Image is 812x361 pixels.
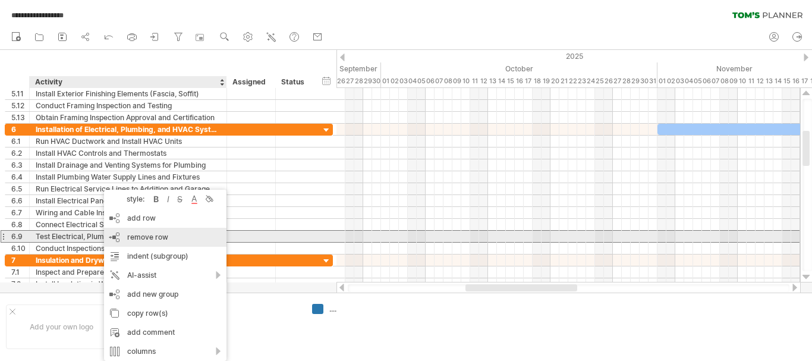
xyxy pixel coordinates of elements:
[417,75,426,87] div: Sunday, 5 October 2025
[354,75,363,87] div: Sunday, 28 September 2025
[198,319,298,329] div: ....
[329,304,394,314] div: ....
[36,136,221,147] div: Run HVAC Ductwork and Install HVAC Units
[408,75,417,87] div: Saturday, 4 October 2025
[595,75,604,87] div: Saturday, 25 October 2025
[613,75,622,87] div: Monday, 27 October 2025
[747,75,756,87] div: Tuesday, 11 November 2025
[782,75,791,87] div: Saturday, 15 November 2025
[452,75,461,87] div: Thursday, 9 October 2025
[470,75,479,87] div: Saturday, 11 October 2025
[36,183,221,194] div: Run Electrical Service Lines to Addition and Garage
[11,207,29,218] div: 6.7
[604,75,613,87] div: Sunday, 26 October 2025
[791,75,800,87] div: Sunday, 16 November 2025
[127,233,168,241] span: remove row
[198,304,298,314] div: ....
[104,209,226,228] div: add row
[506,75,515,87] div: Wednesday, 15 October 2025
[11,159,29,171] div: 6.3
[232,76,269,88] div: Assigned
[381,62,657,75] div: October 2025
[666,75,675,87] div: Sunday, 2 November 2025
[11,278,29,290] div: 7.2
[649,75,657,87] div: Friday, 31 October 2025
[586,75,595,87] div: Friday, 24 October 2025
[435,75,443,87] div: Tuesday, 7 October 2025
[11,171,29,183] div: 6.4
[36,100,221,111] div: Conduct Framing Inspection and Testing
[559,75,568,87] div: Tuesday, 21 October 2025
[11,88,29,99] div: 5.11
[426,75,435,87] div: Monday, 6 October 2025
[104,304,226,323] div: copy row(s)
[336,75,345,87] div: Friday, 26 September 2025
[11,183,29,194] div: 6.5
[104,323,226,342] div: add comment
[497,75,506,87] div: Tuesday, 14 October 2025
[461,75,470,87] div: Friday, 10 October 2025
[631,75,640,87] div: Wednesday, 29 October 2025
[729,75,738,87] div: Sunday, 9 November 2025
[443,75,452,87] div: Wednesday, 8 October 2025
[363,75,372,87] div: Monday, 29 September 2025
[764,75,773,87] div: Thursday, 13 November 2025
[515,75,524,87] div: Thursday, 16 October 2025
[390,75,399,87] div: Thursday, 2 October 2025
[36,207,221,218] div: Wiring and Cable Installation for Electrical Systems
[738,75,747,87] div: Monday, 10 November 2025
[533,75,542,87] div: Saturday, 18 October 2025
[281,76,307,88] div: Status
[104,342,226,361] div: columns
[640,75,649,87] div: Thursday, 30 October 2025
[550,75,559,87] div: Monday, 20 October 2025
[104,266,226,285] div: AI-assist
[524,75,533,87] div: Friday, 17 October 2025
[684,75,693,87] div: Tuesday, 4 November 2025
[11,112,29,123] div: 5.13
[479,75,488,87] div: Sunday, 12 October 2025
[381,75,390,87] div: Wednesday, 1 October 2025
[800,75,809,87] div: Monday, 17 November 2025
[36,147,221,159] div: Install HVAC Controls and Thermostats
[399,75,408,87] div: Friday, 3 October 2025
[36,278,221,290] div: Install Insulation in Walls, Ceiling, and Floors
[11,195,29,206] div: 6.6
[675,75,684,87] div: Monday, 3 November 2025
[702,75,711,87] div: Thursday, 6 November 2025
[11,136,29,147] div: 6.1
[198,334,298,344] div: ....
[756,75,764,87] div: Wednesday, 12 November 2025
[6,305,117,349] div: Add your own logo
[36,243,221,254] div: Conduct Inspections and Code Compliance Checks
[36,219,221,230] div: Connect Electrical Systems to HVAC and Plumbing
[104,285,226,304] div: add new group
[577,75,586,87] div: Thursday, 23 October 2025
[35,76,220,88] div: Activity
[36,159,221,171] div: Install Drainage and Venting Systems for Plumbing
[11,147,29,159] div: 6.2
[11,231,29,242] div: 6.9
[36,231,221,242] div: Test Electrical, Plumbing, and HVAC Systems
[36,171,221,183] div: Install Plumbing Water Supply Lines and Fixtures
[773,75,782,87] div: Friday, 14 November 2025
[542,75,550,87] div: Sunday, 19 October 2025
[104,247,226,266] div: indent (subgroup)
[568,75,577,87] div: Wednesday, 22 October 2025
[372,75,381,87] div: Tuesday, 30 September 2025
[11,243,29,254] div: 6.10
[36,124,221,135] div: Installation of Electrical, Plumbing, and HVAC Systems
[11,266,29,278] div: 7.1
[622,75,631,87] div: Tuesday, 28 October 2025
[36,266,221,278] div: Inspect and Prepare Surfaces for Insulation
[36,112,221,123] div: Obtain Framing Inspection Approval and Certification
[36,255,221,266] div: Insulation and Drywall Installation
[720,75,729,87] div: Saturday, 8 November 2025
[657,75,666,87] div: Saturday, 1 November 2025
[345,75,354,87] div: Saturday, 27 September 2025
[11,100,29,111] div: 5.12
[11,124,29,135] div: 6
[711,75,720,87] div: Friday, 7 November 2025
[693,75,702,87] div: Wednesday, 5 November 2025
[11,255,29,266] div: 7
